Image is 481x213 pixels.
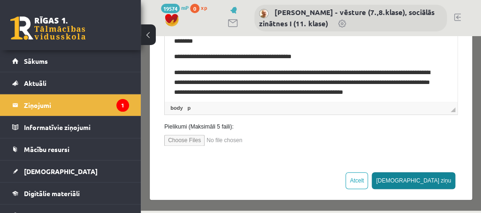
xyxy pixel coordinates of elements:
i: 1 [116,99,129,112]
span: 19574 [161,4,180,13]
body: Editor, wiswyg-editor-47024933202180-1757871381-578 [9,9,283,99]
legend: Informatīvie ziņojumi [24,116,129,138]
legend: Ziņojumi [24,94,129,116]
span: Sākums [24,57,48,65]
a: 19574 mP [161,4,189,11]
a: body element [28,68,44,76]
span: Resize [310,71,314,76]
a: [DEMOGRAPHIC_DATA] [12,160,129,182]
button: Atcelt [205,136,227,153]
span: xp [201,4,207,11]
span: 0 [190,4,199,13]
a: p element [45,68,52,76]
a: [PERSON_NAME] - vēsture (7.,8.klase), sociālās zinātnes I (11. klase) [259,8,435,28]
a: Sākums [12,50,129,72]
span: Mācību resursi [24,145,69,153]
span: [DEMOGRAPHIC_DATA] [24,167,98,175]
a: Aktuāli [12,72,129,94]
a: Mācību resursi [12,138,129,160]
a: Ziņojumi1 [12,94,129,116]
a: Rīgas 1. Tālmācības vidusskola [10,16,85,40]
img: Andris Garabidovičs - vēsture (7.,8.klase), sociālās zinātnes I (11. klase) [259,9,268,18]
span: Aktuāli [24,79,46,87]
a: 0 xp [190,4,212,11]
label: Pielikumi (Maksimāli 5 faili): [16,86,324,95]
a: Informatīvie ziņojumi [12,116,129,138]
a: Digitālie materiāli [12,183,129,204]
span: Digitālie materiāli [24,189,80,198]
span: mP [181,4,189,11]
button: [DEMOGRAPHIC_DATA] ziņu [231,136,314,153]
